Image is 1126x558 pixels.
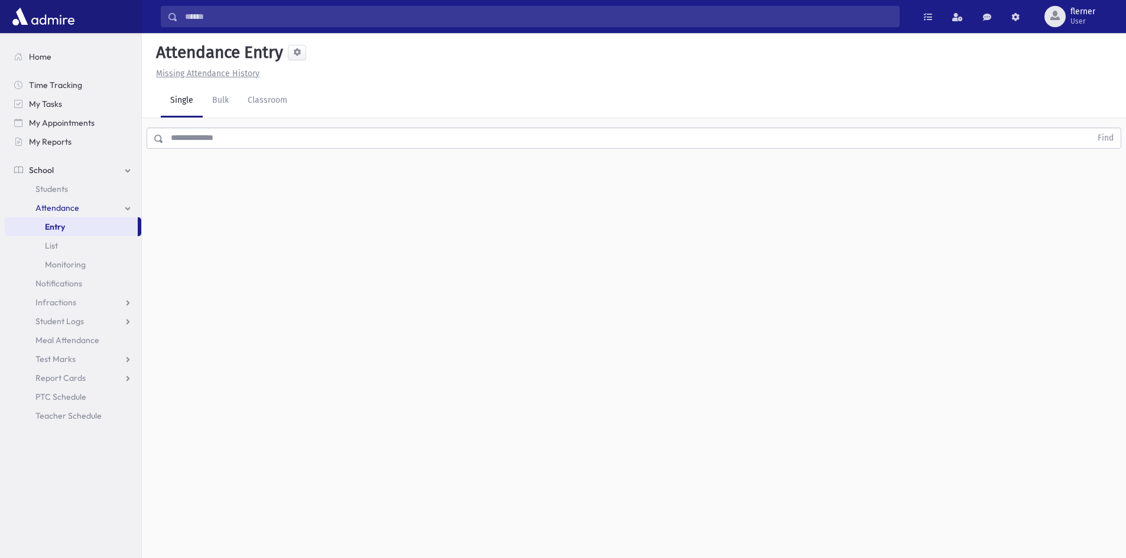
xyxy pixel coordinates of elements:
span: Test Marks [35,354,76,364]
span: User [1070,17,1095,26]
a: My Tasks [5,94,141,113]
img: AdmirePro [9,5,77,28]
a: Test Marks [5,350,141,368]
a: Home [5,47,141,66]
span: Meal Attendance [35,335,99,345]
span: Infractions [35,297,76,308]
h5: Attendance Entry [151,43,283,63]
a: Missing Attendance History [151,68,259,79]
a: Meal Attendance [5,331,141,350]
span: Home [29,51,51,62]
a: Student Logs [5,312,141,331]
span: Teacher Schedule [35,410,102,421]
a: Teacher Schedule [5,406,141,425]
span: My Tasks [29,99,62,109]
a: Report Cards [5,368,141,387]
a: Students [5,180,141,198]
span: Entry [45,221,65,232]
a: PTC Schedule [5,387,141,406]
span: Student Logs [35,316,84,327]
a: School [5,161,141,180]
a: Classroom [238,84,297,118]
a: Attendance [5,198,141,217]
a: Notifications [5,274,141,293]
a: My Reports [5,132,141,151]
a: Infractions [5,293,141,312]
button: Find [1091,128,1121,148]
input: Search [178,6,899,27]
span: Students [35,184,68,194]
span: flerner [1070,7,1095,17]
span: Time Tracking [29,80,82,90]
span: My Appointments [29,118,95,128]
span: Notifications [35,278,82,289]
a: Entry [5,217,138,236]
a: List [5,236,141,255]
a: My Appointments [5,113,141,132]
span: My Reports [29,136,72,147]
span: School [29,165,54,175]
a: Bulk [203,84,238,118]
u: Missing Attendance History [156,68,259,79]
span: Report Cards [35,373,86,383]
span: PTC Schedule [35,391,86,402]
span: Monitoring [45,259,86,270]
span: Attendance [35,203,79,213]
span: List [45,240,58,251]
a: Single [161,84,203,118]
a: Time Tracking [5,76,141,94]
a: Monitoring [5,255,141,274]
